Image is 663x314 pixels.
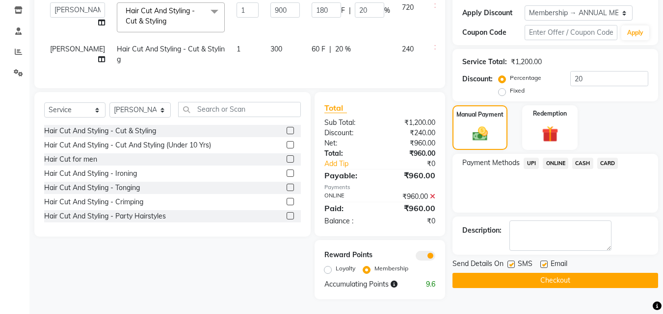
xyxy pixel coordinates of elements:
button: Apply [621,25,649,40]
div: Service Total: [462,57,507,67]
div: ₹0 [391,159,443,169]
img: _gift.svg [537,124,563,144]
div: Hair Cut And Styling - Cut And Styling (Under 10 Yrs) [44,140,211,150]
span: | [329,44,331,54]
div: Hair Cut And Styling - Crimping [44,197,143,207]
div: Accumulating Points [317,279,411,290]
span: CASH [572,158,593,169]
div: ₹0 [380,216,443,226]
label: Manual Payment [456,110,504,119]
span: 300 [270,45,282,53]
span: Email [551,259,567,271]
input: Search or Scan [178,102,301,117]
span: Hair Cut And Styling - Cut & Styling [117,45,225,64]
div: Description: [462,225,502,236]
span: CARD [597,158,618,169]
div: ₹960.00 [380,169,443,181]
div: ₹1,200.00 [380,118,443,128]
label: Redemption [533,109,567,118]
div: Paid: [317,202,380,214]
span: Send Details On [452,259,504,271]
div: Discount: [462,74,493,84]
span: Hair Cut And Styling - Cut & Styling [126,6,195,25]
div: ₹960.00 [380,202,443,214]
label: Membership [374,264,408,273]
div: Discount: [317,128,380,138]
span: Payment Methods [462,158,520,168]
span: | [349,5,351,16]
input: Enter Offer / Coupon Code [525,25,617,40]
div: Total: [317,148,380,159]
div: Payments [324,183,435,192]
span: Total [324,103,347,113]
img: _cash.svg [468,125,493,143]
div: Reward Points [317,250,380,261]
span: 20 % [335,44,351,54]
span: UPI [524,158,539,169]
span: 240 [402,45,414,53]
div: ₹960.00 [380,192,443,202]
div: Hair Cut for men [44,154,97,165]
a: Add Tip [317,159,390,169]
button: Checkout [452,273,658,288]
span: 60 F [312,44,325,54]
div: Payable: [317,169,380,181]
div: ₹240.00 [380,128,443,138]
div: 9.6 [411,279,443,290]
label: Fixed [510,86,525,95]
div: ₹960.00 [380,148,443,159]
span: 720 [402,3,414,12]
label: Percentage [510,73,541,82]
div: Net: [317,138,380,148]
div: ₹1,200.00 [511,57,542,67]
span: 1 [237,45,240,53]
div: Hair Cut And Styling - Party Hairstyles [44,211,166,221]
span: [PERSON_NAME] [50,45,105,53]
div: ₹960.00 [380,138,443,148]
div: Sub Total: [317,118,380,128]
span: F [341,5,345,16]
div: Balance : [317,216,380,226]
div: Hair Cut And Styling - Tonging [44,183,140,193]
div: Coupon Code [462,27,524,38]
div: ONLINE [317,192,380,202]
div: Hair Cut And Styling - Ironing [44,169,137,179]
span: ONLINE [543,158,568,169]
div: Apply Discount [462,8,524,18]
div: Hair Cut And Styling - Cut & Styling [44,126,156,136]
span: % [384,5,390,16]
label: Loyalty [336,264,355,273]
a: x [166,17,171,25]
span: SMS [518,259,532,271]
